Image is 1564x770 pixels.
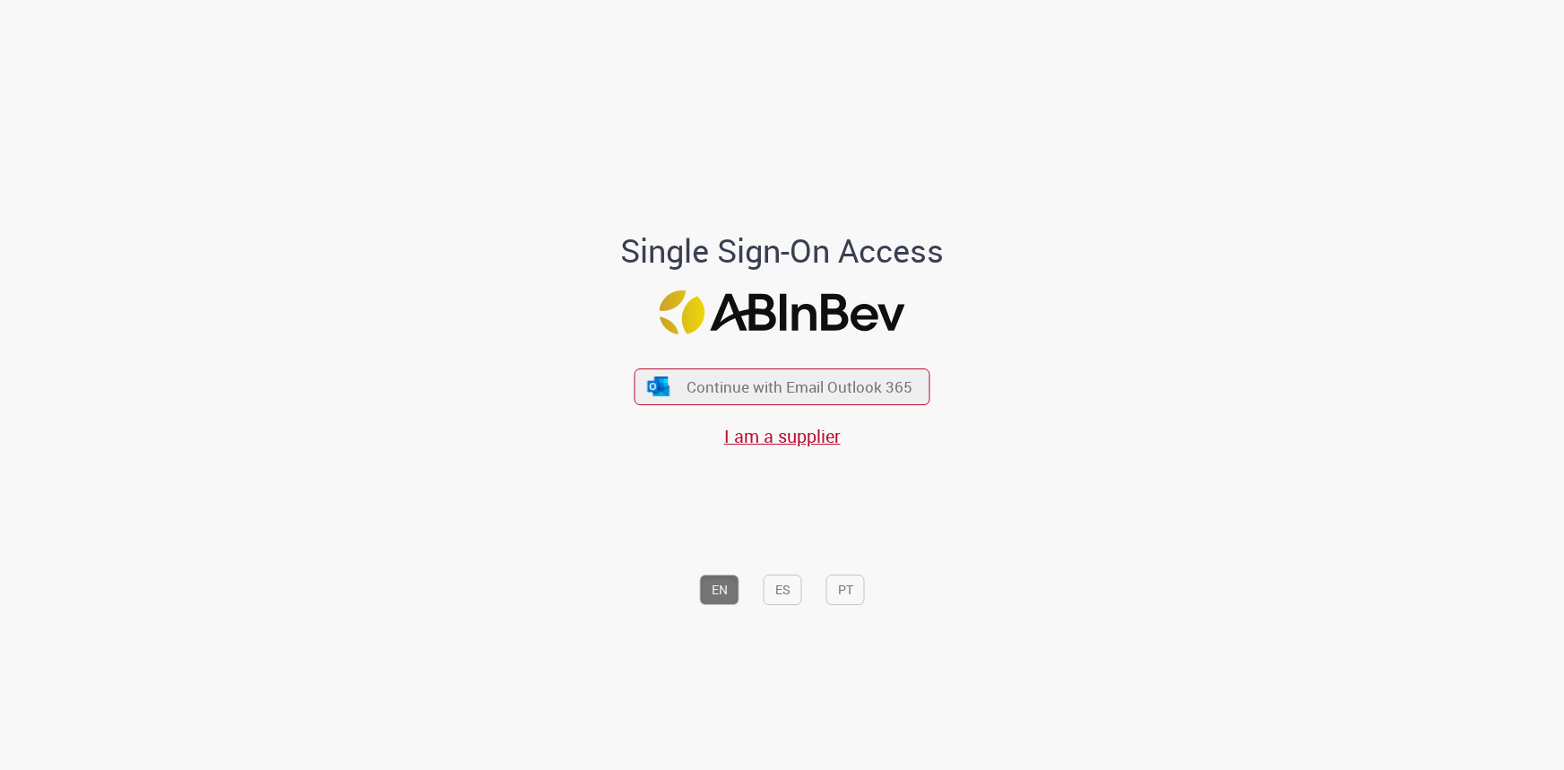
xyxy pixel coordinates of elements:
button: ícone Azure/Microsoft 360 Continue with Email Outlook 365 [635,368,930,405]
button: ES [764,575,802,605]
button: EN [700,575,739,605]
img: Logo ABInBev [660,290,905,334]
h1: Single Sign-On Access [533,233,1031,269]
img: ícone Azure/Microsoft 360 [645,377,670,396]
span: Continue with Email Outlook 365 [687,376,912,397]
a: I am a supplier [724,424,841,448]
button: PT [826,575,865,605]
